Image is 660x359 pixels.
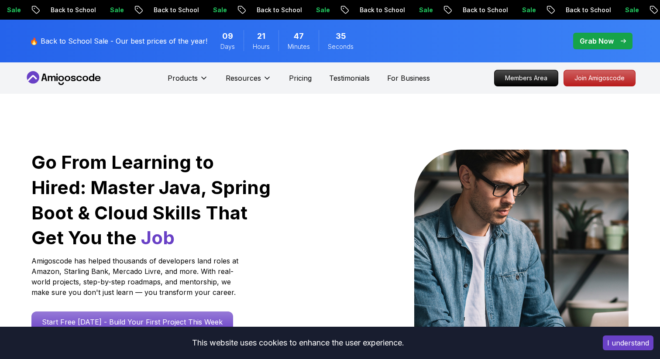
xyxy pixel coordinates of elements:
p: Resources [226,73,261,83]
span: 9 Days [222,30,233,42]
a: Pricing [289,73,312,83]
a: Start Free [DATE] - Build Your First Project This Week [31,311,233,332]
span: Seconds [328,42,354,51]
div: This website uses cookies to enhance the user experience. [7,333,590,352]
p: Sale [51,6,79,14]
span: 35 Seconds [336,30,346,42]
p: Sale [154,6,182,14]
button: Resources [226,73,272,90]
p: Back to School [506,6,566,14]
p: Grab Now [580,36,614,46]
p: Products [168,73,198,83]
p: Back to School [403,6,463,14]
p: Sale [566,6,594,14]
p: Sale [257,6,285,14]
a: Members Area [494,70,558,86]
h1: Go From Learning to Hired: Master Java, Spring Boot & Cloud Skills That Get You the [31,150,272,250]
span: 21 Hours [257,30,265,42]
span: Job [141,226,175,249]
p: Sale [360,6,388,14]
p: Members Area [495,70,558,86]
p: Back to School [94,6,154,14]
p: Join Amigoscode [564,70,635,86]
p: Back to School [197,6,257,14]
p: Amigoscode has helped thousands of developers land roles at Amazon, Starling Bank, Mercado Livre,... [31,256,241,297]
button: Accept cookies [603,335,653,350]
p: Sale [463,6,491,14]
span: 47 Minutes [294,30,304,42]
span: Hours [253,42,270,51]
a: Join Amigoscode [564,70,636,86]
a: Testimonials [329,73,370,83]
span: Days [220,42,235,51]
span: Minutes [288,42,310,51]
p: 🔥 Back to School Sale - Our best prices of the year! [30,36,207,46]
a: For Business [387,73,430,83]
button: Products [168,73,208,90]
p: Back to School [300,6,360,14]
